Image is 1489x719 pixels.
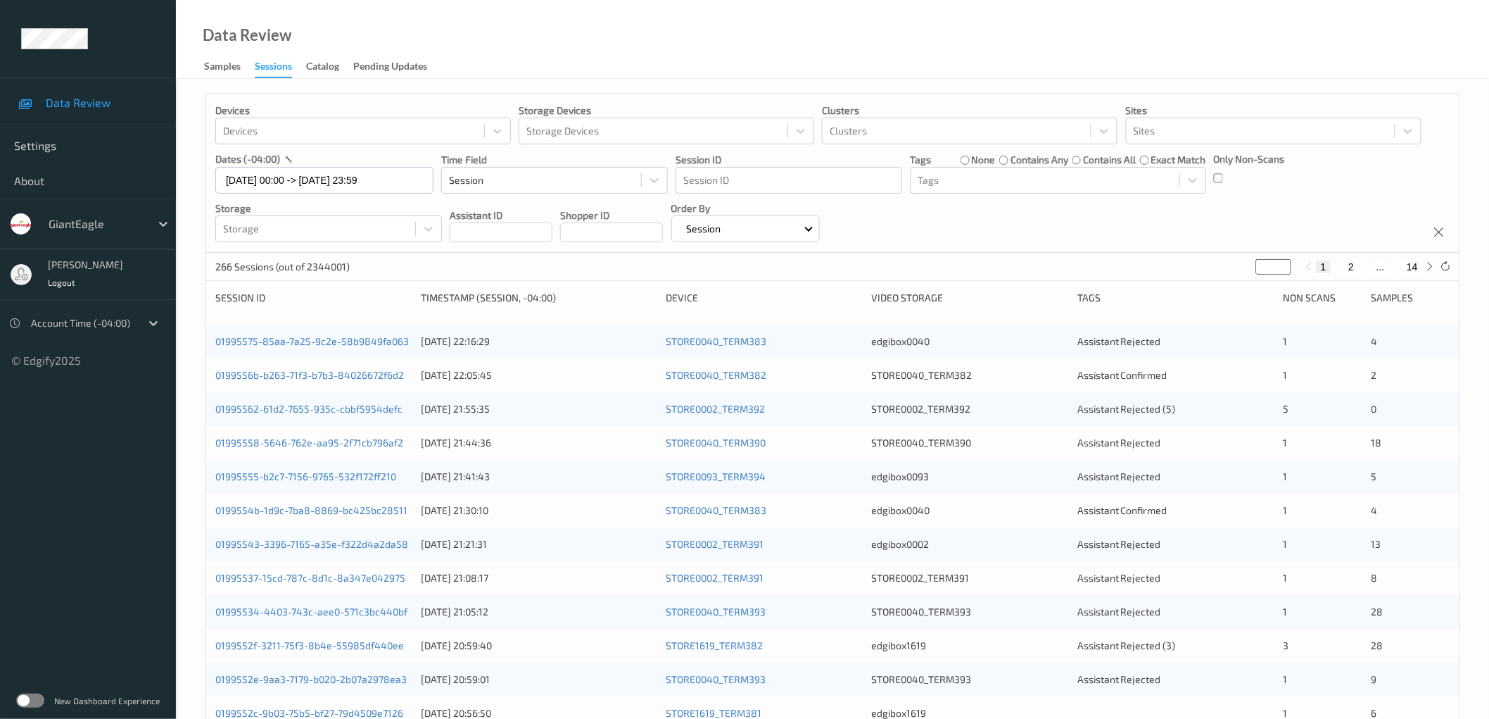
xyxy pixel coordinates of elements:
span: 1 [1283,504,1287,516]
a: 01995534-4403-743c-aee0-571c3bc440bf [215,606,407,618]
span: 5 [1371,470,1377,482]
a: STORE0040_TERM390 [666,437,766,449]
label: exact match [1151,153,1206,167]
a: STORE1619_TERM382 [666,639,763,651]
div: STORE0002_TERM392 [872,402,1067,416]
span: 4 [1371,335,1378,347]
span: 8 [1371,572,1378,584]
div: [DATE] 21:21:31 [421,537,656,551]
label: contains all [1083,153,1136,167]
p: Storage [215,201,442,215]
span: 1 [1283,470,1287,482]
a: 01995558-5646-762e-aa95-2f71cb796af2 [215,437,403,449]
a: STORE0040_TERM382 [666,369,766,381]
a: Pending Updates [353,57,441,77]
p: Tags [911,153,932,167]
p: Storage Devices [519,104,814,118]
span: Assistant Rejected [1077,335,1161,347]
span: 1 [1283,437,1287,449]
span: Assistant Rejected [1077,437,1161,449]
span: 1 [1283,538,1287,550]
span: Assistant Rejected [1077,673,1161,685]
div: STORE0040_TERM393 [872,605,1067,619]
div: Video Storage [872,291,1067,305]
div: [DATE] 20:59:01 [421,673,656,687]
div: [DATE] 21:44:36 [421,436,656,450]
span: Assistant Confirmed [1077,369,1167,381]
p: Assistant ID [450,208,552,223]
a: STORE0002_TERM391 [666,538,763,550]
div: edgibox0093 [872,470,1067,484]
span: 1 [1283,673,1287,685]
p: Sites [1126,104,1421,118]
a: 01995575-85aa-7a25-9c2e-58b9849fa063 [215,335,409,347]
a: 01995555-b2c7-7156-9765-532f172ff210 [215,470,396,482]
p: 266 Sessions (out of 2344001) [215,260,350,274]
div: STORE0040_TERM382 [872,368,1067,382]
a: 0199552c-9b03-75b5-bf27-79d4509e7126 [215,707,403,719]
div: edgibox1619 [872,639,1067,653]
div: Data Review [203,28,291,42]
div: [DATE] 21:41:43 [421,470,656,484]
span: Assistant Rejected (3) [1077,639,1176,651]
span: Assistant Rejected (5) [1077,403,1176,415]
a: 0199552e-9aa3-7179-b020-2b07a2978ea3 [215,673,407,685]
span: 1 [1283,572,1287,584]
p: Shopper ID [560,208,663,223]
div: [DATE] 20:59:40 [421,639,656,653]
div: [DATE] 21:05:12 [421,605,656,619]
div: Tags [1077,291,1273,305]
p: Session [682,222,726,236]
span: Assistant Confirmed [1077,504,1167,516]
div: STORE0040_TERM390 [872,436,1067,450]
div: Samples [1371,291,1450,305]
span: 5 [1283,403,1288,415]
span: 3 [1283,639,1288,651]
p: Time Field [441,153,668,167]
a: Catalog [306,57,353,77]
p: dates (-04:00) [215,152,280,166]
div: Session ID [215,291,411,305]
div: Catalog [306,59,339,77]
a: 01995543-3396-7165-a35e-f322d4a2da58 [215,538,408,550]
a: STORE0002_TERM391 [666,572,763,584]
div: Non Scans [1283,291,1361,305]
div: edgibox0002 [872,537,1067,551]
a: Sessions [255,57,306,78]
span: 9 [1371,673,1377,685]
a: Samples [204,57,255,77]
div: STORE0002_TERM391 [872,571,1067,585]
a: 01995537-15cd-787c-8d1c-8a347e042975 [215,572,405,584]
a: STORE1619_TERM381 [666,707,761,719]
div: Sessions [255,59,292,78]
span: 2 [1371,369,1377,381]
label: none [972,153,996,167]
a: 01995562-61d2-7655-935c-cbbf5954defc [215,403,403,415]
span: 1 [1283,606,1287,618]
button: ... [1372,261,1389,273]
a: STORE0040_TERM383 [666,504,766,516]
span: 28 [1371,606,1383,618]
a: 0199552f-3211-75f3-8b4e-55985df440ee [215,639,404,651]
div: Device [666,291,861,305]
span: Assistant Rejected [1077,606,1161,618]
button: 14 [1402,261,1422,273]
div: Timestamp (Session, -04:00) [421,291,656,305]
button: 1 [1317,261,1331,273]
span: 1 [1283,707,1287,719]
label: contains any [1010,153,1068,167]
div: edgibox0040 [872,504,1067,518]
span: 4 [1371,504,1378,516]
p: Devices [215,104,511,118]
span: 28 [1371,639,1383,651]
a: STORE0040_TERM383 [666,335,766,347]
span: 18 [1371,437,1382,449]
a: STORE0040_TERM393 [666,673,766,685]
p: Session ID [676,153,902,167]
p: Only Non-Scans [1214,152,1285,166]
p: Order By [671,201,820,215]
div: STORE0040_TERM393 [872,673,1067,687]
div: [DATE] 21:08:17 [421,571,656,585]
span: 6 [1371,707,1377,719]
div: Samples [204,59,241,77]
